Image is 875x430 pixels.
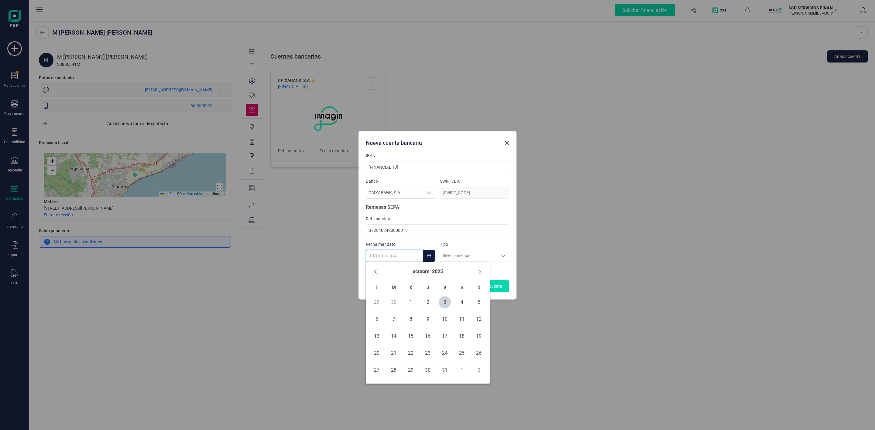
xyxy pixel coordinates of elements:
span: 20 [371,347,383,359]
td: 21/10/2025 [385,345,402,362]
span: IBAN [366,153,509,159]
span: 29 [405,364,417,376]
td: 30/09/2025 [385,294,402,311]
span: 11 [456,313,468,325]
span: Remesas SEPA [366,204,509,211]
input: Introduce el IBAN [366,161,509,173]
td: 04/10/2025 [453,294,470,311]
span: 23 [422,347,434,359]
div: Seleccione tipo [497,250,509,262]
td: 12/10/2025 [470,311,487,328]
td: 27/10/2025 [368,362,385,379]
div: Seleccione al contacto [423,190,435,195]
td: 11/10/2025 [453,311,470,328]
span: SWIFT/BIC [440,178,509,184]
button: Choose Month [413,267,430,276]
span: Tipo [440,241,509,247]
td: 16/10/2025 [419,328,436,345]
td: 18/10/2025 [453,328,470,345]
span: 16 [422,330,434,342]
span: S [460,285,463,290]
td: 10/10/2025 [436,311,453,328]
span: 24 [439,347,451,359]
span: 15 [405,330,417,342]
td: 19/10/2025 [470,328,487,345]
span: 7 [388,313,400,325]
span: 6 [371,313,383,325]
span: 19 [473,330,485,342]
button: Choose Year [432,267,443,276]
span: 30 [422,364,434,376]
span: 13 [371,330,383,342]
td: 17/10/2025 [436,328,453,345]
td: 08/10/2025 [402,311,419,328]
td: 15/10/2025 [402,328,419,345]
td: 29/09/2025 [368,294,385,311]
span: 8 [405,313,417,325]
td: 07/10/2025 [385,311,402,328]
button: Next Month [475,267,485,276]
span: Banco [366,178,435,184]
span: X [409,285,412,290]
span: 31 [439,364,451,376]
td: 31/10/2025 [436,362,453,379]
span: M [392,285,396,290]
td: 06/10/2025 [368,311,385,328]
td: 02/11/2025 [470,362,487,379]
button: Close [502,138,512,148]
span: 21 [388,347,400,359]
td: 14/10/2025 [385,328,402,345]
td: 29/10/2025 [402,362,419,379]
span: 26 [473,347,485,359]
span: 10 [439,313,451,325]
td: 28/10/2025 [385,362,402,379]
span: J [427,285,429,290]
td: 03/10/2025 [436,294,453,311]
span: 9 [422,313,434,325]
td: 26/10/2025 [470,345,487,362]
span: Fecha mandato [366,241,435,247]
span: CAIXABANK, S.A. [366,187,423,198]
button: Choose Date [423,250,435,262]
span: 22 [405,347,417,359]
span: Ref. mandato [366,216,509,222]
td: 05/10/2025 [470,294,487,311]
span: 18 [456,330,468,342]
span: 4 [456,296,468,308]
td: 20/10/2025 [368,345,385,362]
td: 01/11/2025 [453,362,470,379]
span: 3 [439,296,451,308]
span: 1 [405,296,417,308]
td: 01/10/2025 [402,294,419,311]
span: 28 [388,364,400,376]
span: 17 [439,330,451,342]
td: 24/10/2025 [436,345,453,362]
td: 22/10/2025 [402,345,419,362]
td: 09/10/2025 [419,311,436,328]
td: 25/10/2025 [453,345,470,362]
td: 30/10/2025 [419,362,436,379]
span: Seleccione tipo [440,250,497,262]
span: V [443,285,446,290]
span: 14 [388,330,400,342]
td: 23/10/2025 [419,345,436,362]
span: D [477,285,480,290]
span: 5 [473,296,485,308]
span: 2 [422,296,434,308]
span: 12 [473,313,485,325]
span: 27 [371,364,383,376]
td: 13/10/2025 [368,328,385,345]
td: 02/10/2025 [419,294,436,311]
span: L [376,285,378,290]
span: 25 [456,347,468,359]
div: Choose Date [366,262,490,384]
div: Nueva cuenta bancaria [363,136,502,147]
button: Previous Month [371,267,380,276]
input: dd/mm/aaaa [366,250,423,262]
